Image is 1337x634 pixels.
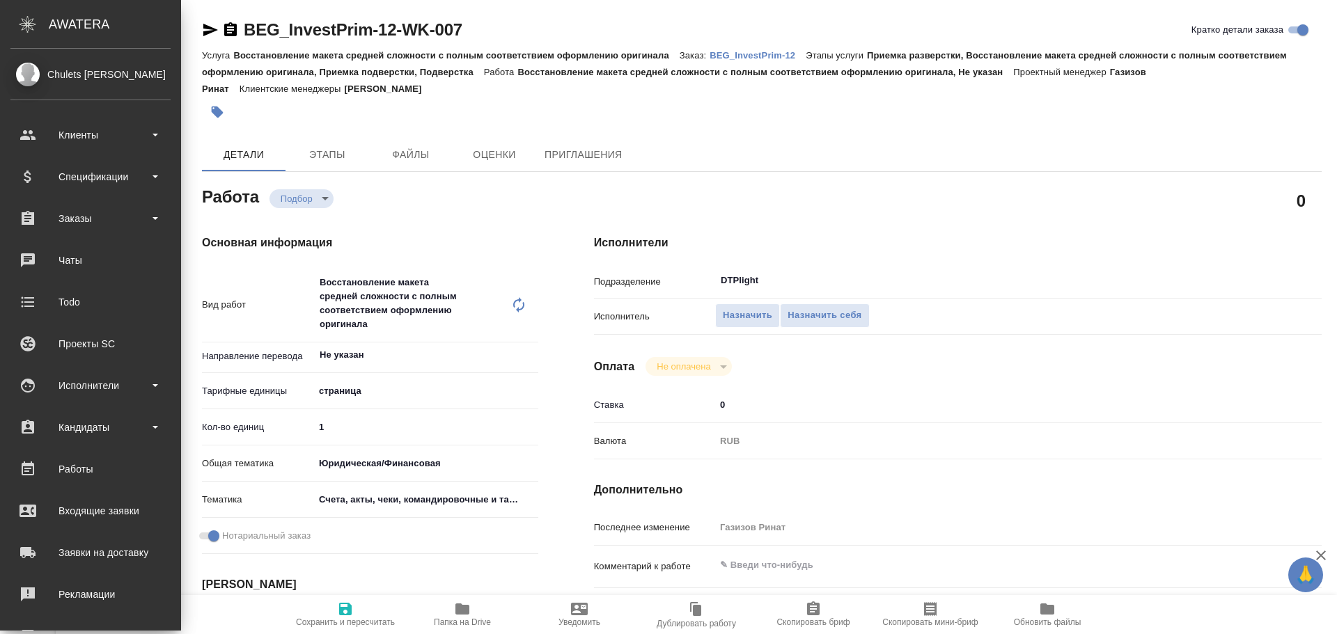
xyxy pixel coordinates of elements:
[1297,189,1306,212] h2: 0
[715,395,1261,415] input: ✎ Введи что-нибудь
[10,584,171,605] div: Рекламации
[710,50,806,61] p: BEG_InvestPrim-12
[594,235,1322,251] h4: Исполнители
[594,398,715,412] p: Ставка
[1253,279,1256,282] button: Open
[10,166,171,187] div: Спецификации
[3,243,178,278] a: Чаты
[202,420,314,434] p: Кол-во единиц
[377,146,444,164] span: Файлы
[3,535,178,570] a: Заявки на доставку
[1288,557,1323,592] button: 🙏
[657,619,736,628] span: Дублировать работу
[594,482,1322,498] h4: Дополнительно
[10,292,171,312] div: Todo
[484,67,518,77] p: Работа
[1013,67,1109,77] p: Проектный менеджер
[10,542,171,563] div: Заявки на доставку
[3,452,178,486] a: Работы
[715,429,1261,453] div: RUB
[517,67,1013,77] p: Восстановление макета средней сложности с полным соответствием оформлению оригинала, Не указан
[989,595,1106,634] button: Обновить файлы
[715,517,1261,537] input: Пустое поле
[296,617,395,627] span: Сохранить и пересчитать
[545,146,623,164] span: Приглашения
[10,500,171,521] div: Входящие заявки
[314,379,538,403] div: страница
[3,326,178,361] a: Проекты SC
[244,20,462,39] a: BEG_InvestPrim-12-WK-007
[49,10,181,38] div: AWATERA
[10,417,171,438] div: Кандидаты
[294,146,361,164] span: Этапы
[3,493,178,528] a: Входящие заявки
[558,617,600,627] span: Уведомить
[723,308,772,324] span: Назначить
[222,22,239,38] button: Скопировать ссылку
[710,49,806,61] a: BEG_InvestPrim-12
[202,384,314,398] p: Тарифные единицы
[10,208,171,229] div: Заказы
[314,452,538,475] div: Юридическая/Финансовая
[755,595,872,634] button: Скопировать бриф
[882,617,978,627] span: Скопировать мини-бриф
[1014,617,1081,627] span: Обновить файлы
[638,595,755,634] button: Дублировать работу
[715,303,780,328] button: Назначить
[594,521,715,534] p: Последнее изменение
[806,50,867,61] p: Этапы услуги
[202,183,259,208] h2: Работа
[680,50,710,61] p: Заказ:
[1191,23,1283,37] span: Кратко детали заказа
[10,375,171,396] div: Исполнители
[202,457,314,470] p: Общая тематика
[269,189,334,208] div: Подбор
[276,193,317,205] button: Подбор
[202,576,538,593] h4: [PERSON_NAME]
[1294,560,1318,589] span: 🙏
[10,459,171,480] div: Работы
[872,595,989,634] button: Скопировать мини-бриф
[314,417,538,437] input: ✎ Введи что-нибудь
[345,84,432,94] p: [PERSON_NAME]
[652,360,714,372] button: Не оплачена
[461,146,528,164] span: Оценки
[776,617,850,627] span: Скопировать бриф
[202,349,314,363] p: Направление перевода
[202,493,314,507] p: Тематика
[521,595,638,634] button: Уведомить
[3,577,178,612] a: Рекламации
[531,354,533,356] button: Open
[222,529,311,543] span: Нотариальный заказ
[202,97,233,127] button: Добавить тэг
[10,125,171,145] div: Клиенты
[594,358,635,375] h4: Оплата
[10,250,171,271] div: Чаты
[788,308,861,324] span: Назначить себя
[287,595,404,634] button: Сохранить и пересчитать
[10,333,171,354] div: Проекты SC
[202,298,314,312] p: Вид работ
[434,617,491,627] span: Папка на Drive
[210,146,277,164] span: Детали
[3,285,178,319] a: Todo
[314,488,538,512] div: Счета, акты, чеки, командировочные и таможенные документы
[594,310,715,324] p: Исполнитель
[780,303,869,328] button: Назначить себя
[202,235,538,251] h4: Основная информация
[594,560,715,573] p: Комментарий к работе
[646,357,731,376] div: Подбор
[404,595,521,634] button: Папка на Drive
[233,50,679,61] p: Восстановление макета средней сложности с полным соответствием оформлению оригинала
[240,84,345,94] p: Клиентские менеджеры
[594,275,715,289] p: Подразделение
[202,50,233,61] p: Услуга
[594,434,715,448] p: Валюта
[10,67,171,82] div: Chulets [PERSON_NAME]
[202,22,219,38] button: Скопировать ссылку для ЯМессенджера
